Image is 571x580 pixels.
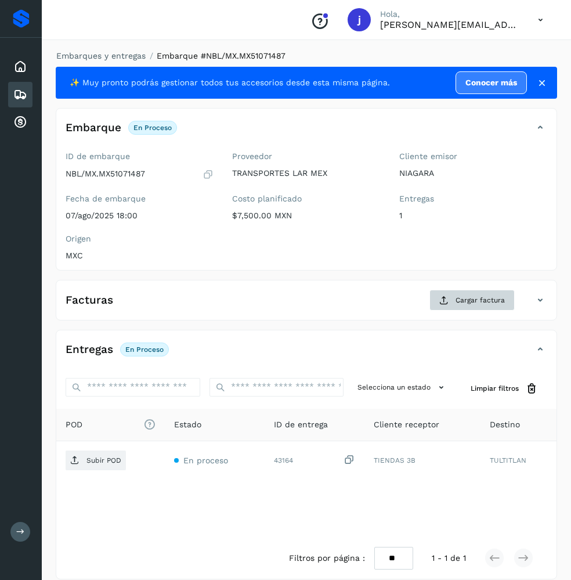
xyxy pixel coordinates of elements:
span: Embarque #NBL/MX.MX51071487 [157,51,285,60]
nav: breadcrumb [56,50,557,62]
td: TULTITLAN [480,441,556,480]
span: ✨ Muy pronto podrás gestionar todos tus accesorios desde esta misma página. [70,77,390,89]
p: Subir POD [86,456,121,464]
p: TRANSPORTES LAR MEX [232,168,380,178]
div: 43164 [274,454,355,466]
span: Cliente receptor [374,419,439,431]
div: EntregasEn proceso [56,340,556,369]
div: Embarques [8,82,32,107]
p: En proceso [125,345,164,354]
div: Inicio [8,54,32,80]
a: Conocer más [456,71,527,94]
label: Fecha de embarque [66,194,214,204]
td: TIENDAS 3B [364,441,480,480]
p: jose.garciag@larmex.com [380,19,519,30]
div: Cuentas por cobrar [8,110,32,135]
label: Proveedor [232,152,380,161]
button: Selecciona un estado [353,378,452,397]
span: 1 - 1 de 1 [432,552,466,564]
label: Origen [66,234,214,244]
label: Entregas [399,194,547,204]
span: Limpiar filtros [471,383,519,394]
p: NIAGARA [399,168,547,178]
div: FacturasCargar factura [56,290,556,320]
span: Destino [490,419,520,431]
button: Subir POD [66,451,126,470]
label: Costo planificado [232,194,380,204]
p: MXC [66,251,214,261]
p: Hola, [380,9,519,19]
button: Cargar factura [429,290,515,311]
span: ID de entrega [274,419,328,431]
p: NBL/MX.MX51071487 [66,169,145,179]
h4: Entregas [66,343,113,356]
label: Cliente emisor [399,152,547,161]
p: $7,500.00 MXN [232,211,380,221]
label: ID de embarque [66,152,214,161]
span: Cargar factura [456,295,505,305]
a: Embarques y entregas [56,51,146,60]
h4: Embarque [66,121,121,135]
span: Estado [174,419,201,431]
h4: Facturas [66,294,113,307]
p: 07/ago/2025 18:00 [66,211,214,221]
p: En proceso [133,124,172,132]
span: POD [66,419,156,431]
span: Filtros por página : [289,552,365,564]
div: EmbarqueEn proceso [56,118,556,147]
button: Limpiar filtros [461,378,547,399]
span: En proceso [183,456,228,465]
p: 1 [399,211,547,221]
